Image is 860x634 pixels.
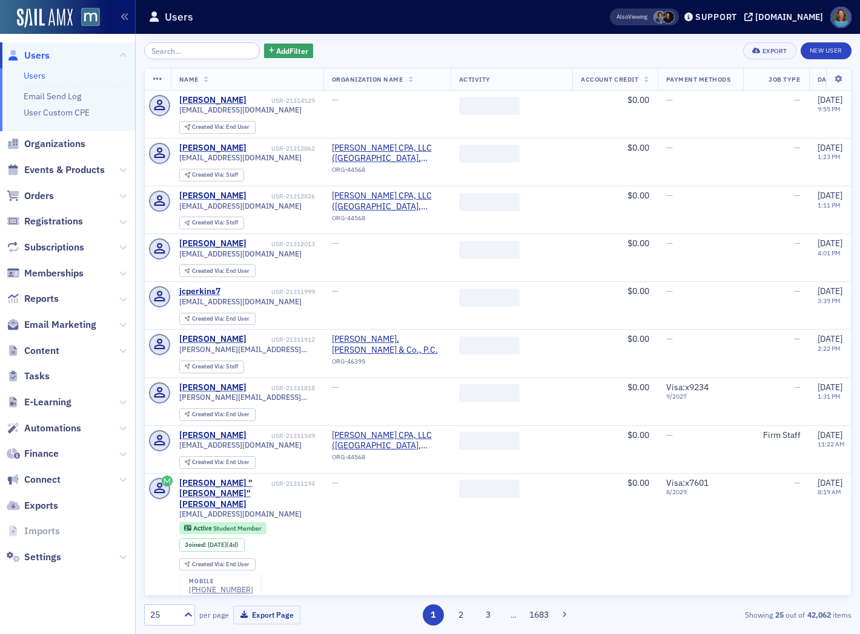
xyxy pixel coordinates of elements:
span: Payment Methods [666,75,731,83]
span: ‌ [459,289,520,307]
span: — [666,190,673,201]
a: jcperkins7 [179,286,220,297]
span: Email Marketing [24,318,96,332]
span: $0.00 [627,238,649,249]
span: Subscriptions [24,241,84,254]
a: Active Student Member [184,524,261,532]
div: ORG-44568 [332,214,442,226]
a: [PERSON_NAME] [179,382,246,393]
div: USR-21311194 [271,480,315,488]
span: Kullman CPA, LLC (Annapolis, MD) [332,430,442,451]
button: Export Page [233,606,300,624]
div: USR-21311999 [222,288,315,296]
h1: Users [165,10,193,24]
span: — [794,238,801,249]
span: $0.00 [627,382,649,393]
span: Student Member [213,524,262,532]
div: Created Via: End User [179,558,256,571]
div: Also [617,13,628,21]
div: Export [762,48,787,54]
a: Users [7,49,50,62]
time: 3:39 PM [818,296,841,305]
span: Created Via : [192,315,226,322]
div: mobile [189,578,253,585]
span: ‌ [459,241,520,259]
a: Automations [7,422,81,435]
span: Active [193,524,213,532]
button: 1683 [529,604,550,626]
span: — [332,382,339,393]
div: End User [192,411,250,418]
span: Events & Products [24,163,105,177]
a: Users [24,70,45,81]
a: [PERSON_NAME] [179,430,246,441]
span: Organizations [24,137,85,151]
a: Settings [7,551,61,564]
span: Joined : [185,541,208,549]
div: Firm Staff [752,430,801,441]
div: [PERSON_NAME] "[PERSON_NAME]" [PERSON_NAME] [179,478,270,510]
a: Memberships [7,267,84,280]
span: [DATE] [818,430,842,440]
a: Connect [7,473,61,486]
span: 9 / 2027 [666,393,735,400]
span: [DATE] [818,333,842,344]
span: — [666,286,673,296]
span: Reports [24,292,59,306]
span: Memberships [24,267,84,280]
div: Created Via: End User [179,121,256,134]
a: [PERSON_NAME] [179,238,246,249]
span: [DATE] [818,382,842,393]
div: USR-21312013 [248,240,315,248]
span: [DATE] [818,286,842,296]
div: Created Via: Staff [179,361,244,373]
a: [PERSON_NAME] [179,191,246,201]
a: View Homepage [73,8,100,28]
span: Chris Dougherty [653,11,666,24]
span: — [332,286,339,296]
div: End User [192,561,250,568]
span: [DATE] [818,94,842,105]
div: USR-21311818 [248,384,315,392]
span: [EMAIL_ADDRESS][DOMAIN_NAME] [179,440,302,449]
span: [EMAIL_ADDRESS][DOMAIN_NAME] [179,153,302,162]
span: — [794,142,801,153]
span: Activity [459,75,491,83]
span: $0.00 [627,430,649,440]
a: User Custom CPE [24,107,90,118]
span: Automations [24,422,81,435]
span: $0.00 [627,142,649,153]
span: Name [179,75,199,83]
button: 3 [478,604,499,626]
span: Created Via : [192,362,226,370]
span: [PERSON_NAME][EMAIL_ADDRESS][DOMAIN_NAME] [179,393,315,402]
div: End User [192,268,250,275]
span: [DATE] [208,540,227,549]
span: Users [24,49,50,62]
span: Created Via : [192,458,226,466]
span: [DATE] [818,190,842,201]
span: $0.00 [627,333,649,344]
span: … [505,609,522,620]
span: Visa : x9234 [666,382,709,393]
div: Staff [192,220,238,226]
span: Organization Name [332,75,403,83]
a: Reports [7,292,59,306]
div: ORG-44568 [332,166,442,178]
span: Created Via : [192,171,226,178]
span: $0.00 [627,94,649,105]
span: — [666,430,673,440]
div: End User [192,124,250,131]
span: — [332,477,339,488]
span: Frobenius, Conaway & Co., P.C. [332,334,442,355]
span: Exports [24,499,58,512]
div: Created Via: Staff [179,217,244,229]
div: Created Via: Staff [179,169,244,181]
a: [PERSON_NAME] [179,95,246,106]
span: Connect [24,473,61,486]
a: Tasks [7,370,50,383]
span: Content [24,344,59,358]
span: Registrations [24,215,83,228]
